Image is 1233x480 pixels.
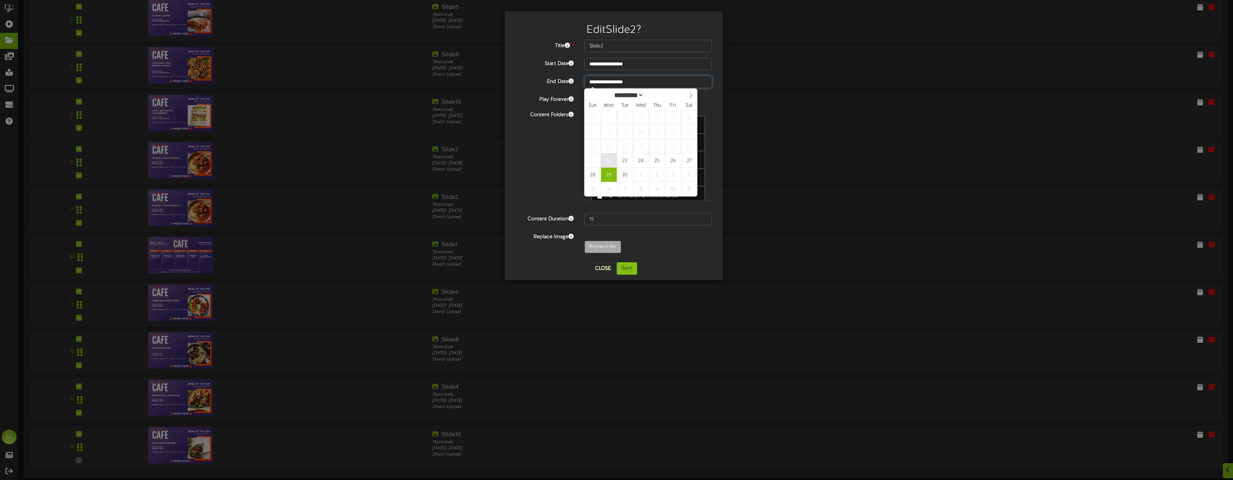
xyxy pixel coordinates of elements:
span: October 8, 2025 [633,182,649,196]
span: October 4, 2025 [681,168,697,182]
label: Title [510,40,579,50]
span: October 5, 2025 [585,182,601,196]
span: September 22, 2025 [601,153,617,168]
span: September 1, 2025 [601,111,617,125]
span: September 24, 2025 [633,153,649,168]
label: Content Folders [510,109,579,119]
span: September 3, 2025 [633,111,649,125]
label: Play Forever [510,94,579,103]
span: September 4, 2025 [649,111,665,125]
label: Start Date [510,58,579,68]
span: September 29, 2025 [601,168,617,182]
input: Year [644,91,670,99]
span: September 14, 2025 [585,139,601,153]
span: September 7, 2025 [585,125,601,139]
span: October 7, 2025 [617,182,633,196]
span: Sat [681,103,697,108]
span: Tue [617,103,633,108]
span: September 26, 2025 [665,153,681,168]
span: September 16, 2025 [617,139,633,153]
span: August 31, 2025 [585,111,601,125]
span: September 23, 2025 [617,153,633,168]
span: October 3, 2025 [665,168,681,182]
span: October 2, 2025 [649,168,665,182]
span: Thu [649,103,665,108]
input: Title [585,40,712,52]
button: Close [591,263,615,274]
span: September 17, 2025 [633,139,649,153]
button: Save [617,262,637,275]
span: September 19, 2025 [665,139,681,153]
span: Sun [585,103,601,108]
span: September 18, 2025 [649,139,665,153]
label: End Date [510,76,579,85]
label: Replace Image [510,231,579,241]
input: HQ - Birthdays & Anniversaries [597,194,602,199]
span: September 13, 2025 [681,125,697,139]
label: Content Duration [510,213,579,223]
span: September 27, 2025 [681,153,697,168]
span: September 21, 2025 [585,153,601,168]
h2: Edit Slide2 ? [516,24,712,36]
span: September 28, 2025 [585,168,601,182]
span: Wed [633,103,649,108]
span: September 9, 2025 [617,125,633,139]
span: September 15, 2025 [601,139,617,153]
input: 15 [585,213,712,225]
span: September 2, 2025 [617,111,633,125]
span: September 8, 2025 [601,125,617,139]
span: September 30, 2025 [617,168,633,182]
span: September 6, 2025 [681,111,697,125]
span: September 10, 2025 [633,125,649,139]
span: September 25, 2025 [649,153,665,168]
span: September 12, 2025 [665,125,681,139]
span: September 11, 2025 [649,125,665,139]
span: Fri [665,103,681,108]
span: October 9, 2025 [649,182,665,196]
span: Mon [601,103,617,108]
span: October 10, 2025 [665,182,681,196]
span: October 1, 2025 [633,168,649,182]
span: October 11, 2025 [681,182,697,196]
span: October 6, 2025 [601,182,617,196]
span: September 5, 2025 [665,111,681,125]
span: September 20, 2025 [681,139,697,153]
